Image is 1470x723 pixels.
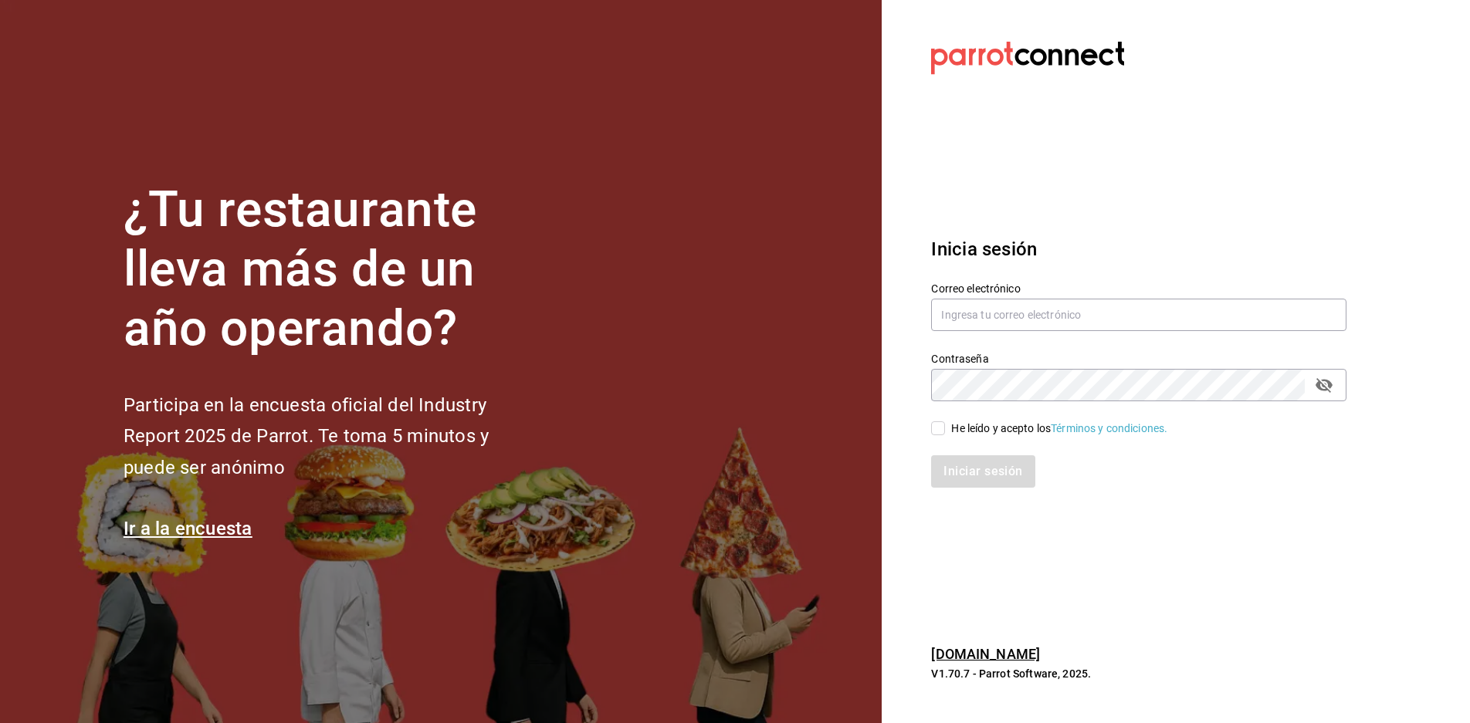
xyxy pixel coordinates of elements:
[931,353,1346,364] label: Contraseña
[931,646,1040,662] a: [DOMAIN_NAME]
[931,299,1346,331] input: Ingresa tu correo electrónico
[931,283,1346,294] label: Correo electrónico
[124,518,252,539] a: Ir a la encuesta
[124,181,540,358] h1: ¿Tu restaurante lleva más de un año operando?
[951,421,1167,437] div: He leído y acepto los
[931,235,1346,263] h3: Inicia sesión
[1051,422,1167,434] a: Términos y condiciones.
[931,666,1346,681] p: V1.70.7 - Parrot Software, 2025.
[1311,372,1337,398] button: passwordField
[124,390,540,484] h2: Participa en la encuesta oficial del Industry Report 2025 de Parrot. Te toma 5 minutos y puede se...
